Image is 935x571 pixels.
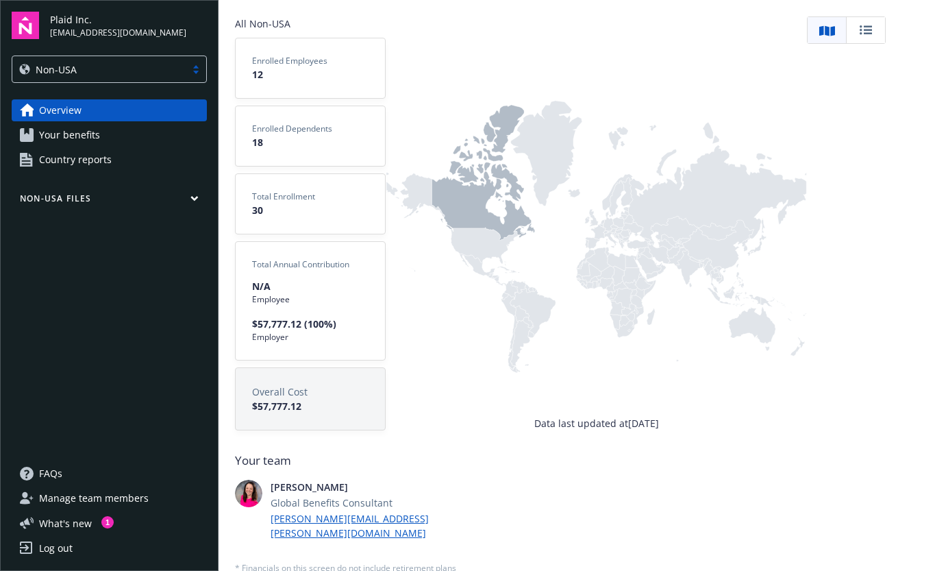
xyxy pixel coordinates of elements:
a: Country reports [12,149,207,171]
span: Enrolled Employees [252,55,369,67]
button: Non-USA Files [12,193,207,210]
span: [EMAIL_ADDRESS][DOMAIN_NAME] [50,27,186,39]
span: Manage team members [39,487,149,509]
span: What ' s new [39,516,92,531]
span: Total Annual Contribution [252,258,369,271]
span: Plaid Inc. [50,12,186,27]
span: Overall Cost [252,385,369,399]
span: Your benefits [39,124,100,146]
span: 18 [252,135,369,149]
span: Country reports [39,149,112,171]
span: All Non-USA [235,16,386,31]
span: Global Benefits Consultant [271,496,441,510]
button: What's new1 [12,516,114,531]
button: Plaid Inc.[EMAIL_ADDRESS][DOMAIN_NAME] [50,12,207,39]
span: Your team [235,452,886,469]
div: 1 [101,516,114,529]
span: Overview [39,99,82,121]
a: Overview [12,99,207,121]
span: 12 [252,67,369,82]
img: navigator-logo.svg [12,12,39,39]
a: [PERSON_NAME][EMAIL_ADDRESS][PERSON_NAME][DOMAIN_NAME] [271,511,441,540]
img: photo [235,480,262,507]
a: Your benefits [12,124,207,146]
span: Non-USA [19,62,179,77]
div: Log out [39,537,73,559]
span: N/A [252,279,369,293]
a: FAQs [12,463,207,485]
span: Enrolled Dependents [252,123,369,135]
span: $57,777.12 [252,399,369,413]
span: Non-USA [36,62,77,77]
span: FAQs [39,463,62,485]
span: Data last updated at [DATE] [534,416,659,430]
span: Employer [252,331,369,343]
span: [PERSON_NAME] [271,480,441,494]
span: 30 [252,203,369,217]
span: Total Enrollment [252,191,369,203]
span: Employee [252,293,369,306]
span: $57,777.12 (100%) [252,317,369,331]
a: Manage team members [12,487,207,509]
